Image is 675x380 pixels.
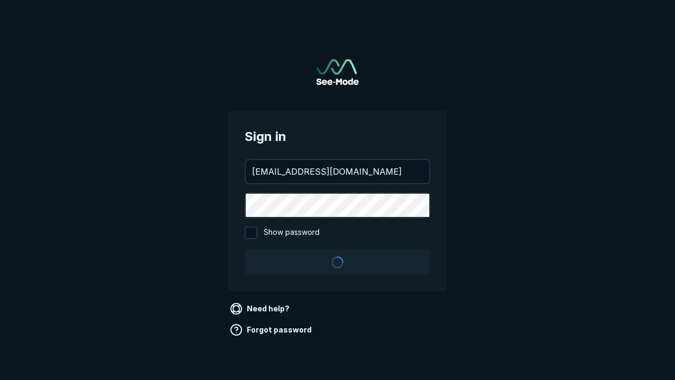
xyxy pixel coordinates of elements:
a: Go to sign in [316,59,359,85]
span: Show password [264,226,320,239]
span: Sign in [245,127,430,146]
a: Need help? [228,300,294,317]
a: Forgot password [228,321,316,338]
input: your@email.com [246,160,429,183]
img: See-Mode Logo [316,59,359,85]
